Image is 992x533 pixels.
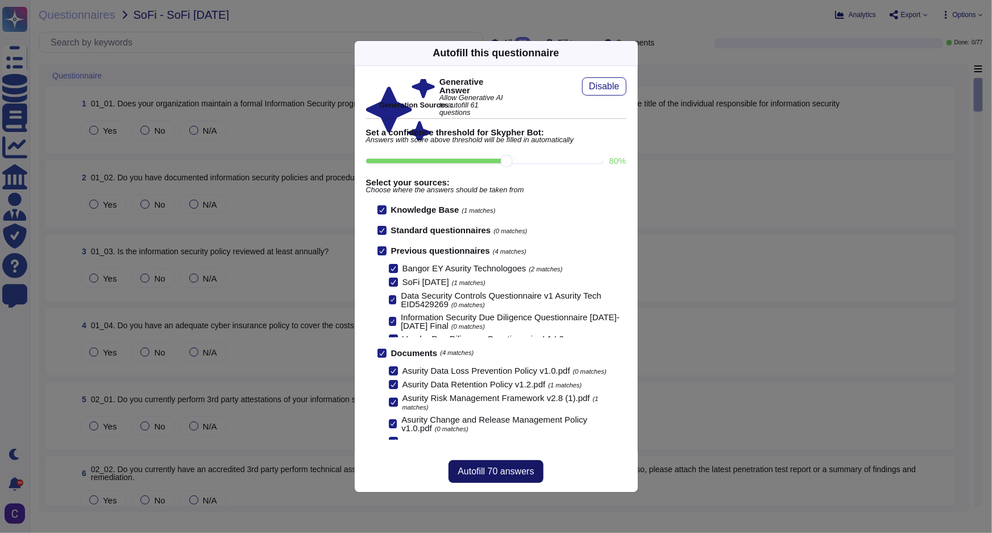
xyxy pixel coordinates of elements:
span: Answers with score above threshold will be filled in automatically [366,137,626,144]
span: Asurity Risk Management Framework v2.8 (1).pdf [402,393,590,403]
span: (1 matches) [567,336,600,343]
span: Asurity Data Retention Policy v1.2.pdf [402,379,546,389]
div: Autofill this questionnaire [433,46,559,61]
span: Disable [589,82,619,91]
b: Select your sources: [366,178,626,187]
span: (0 matches) [451,323,485,330]
span: (0 matches) [435,425,468,432]
span: (1 matches) [548,382,582,389]
span: Vendor Due Diligence Questionnaire L1 L2 [402,334,564,344]
b: Set a confidence threshold for Skypher Bot: [366,128,626,137]
span: (4 matches) [440,350,474,356]
span: (1 matches) [405,439,439,446]
label: 80 % [609,156,626,165]
span: (0 matches) [451,301,485,308]
span: Asurity Change and Release Management Policy v1.0.pdf [401,415,587,433]
b: Generation Sources : [380,101,453,109]
span: (2 matches) [529,266,562,272]
span: Allow Generative AI to autofill 61 questions [439,94,508,116]
span: Information Security Due Diligence Questionnaire [DATE]-[DATE] Final [401,312,620,330]
b: Generative Answer [439,77,508,94]
span: Autofill 70 answers [458,467,534,476]
button: Disable [582,77,626,96]
b: Documents [391,349,438,357]
span: Data Security Controls Questionnaire v1 Asurity Tech EID5429269 [401,291,601,309]
span: (0 matches) [573,368,607,375]
b: Knowledge Base [391,205,459,214]
span: Asurity Data Loss Prevention Policy v1.0.pdf [402,366,570,375]
span: (0 matches) [493,228,527,234]
span: (1 matches) [402,395,599,411]
span: (1 matches) [452,279,485,286]
b: Standard questionnaires [391,225,491,235]
span: (4 matches) [493,248,526,255]
span: (1 matches) [462,207,496,214]
button: Autofill 70 answers [449,460,543,483]
span: Choose where the answers should be taken from [366,187,626,194]
b: Previous questionnaires [391,246,490,255]
span: Bangor EY Asurity Technologoes [402,263,526,273]
span: SoFi [DATE] [402,277,449,287]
